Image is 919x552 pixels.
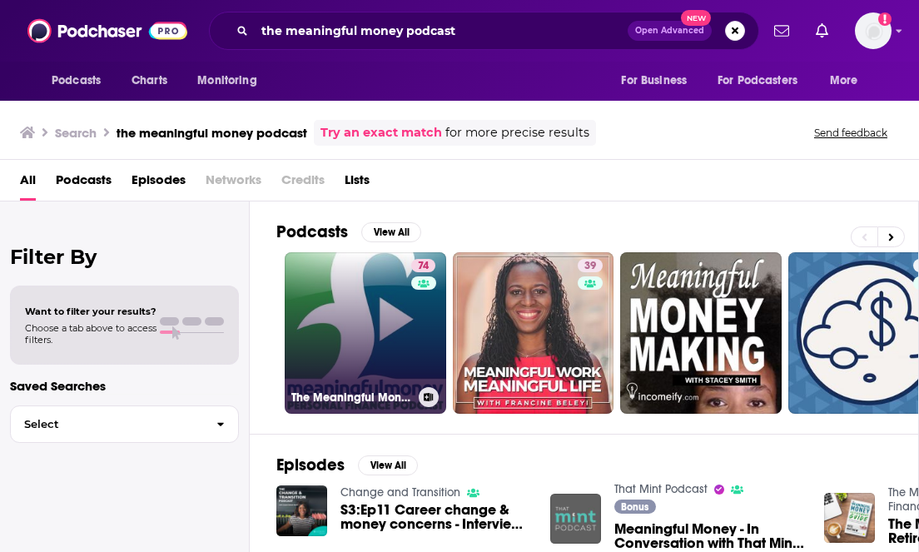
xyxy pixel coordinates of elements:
a: Lists [345,167,370,201]
button: Send feedback [809,126,892,140]
h3: The Meaningful Money Personal Finance Podcast [291,390,412,405]
span: More [830,69,858,92]
a: Podcasts [56,167,112,201]
a: 74The Meaningful Money Personal Finance Podcast [285,252,446,414]
h2: Episodes [276,455,345,475]
a: Episodes [132,167,186,201]
h2: Podcasts [276,221,348,242]
img: User Profile [855,12,892,49]
span: Choose a tab above to access filters. [25,322,156,346]
span: New [681,10,711,26]
span: For Business [621,69,687,92]
span: Networks [206,167,261,201]
button: open menu [186,65,278,97]
button: open menu [818,65,879,97]
span: for more precise results [445,123,589,142]
img: S3:Ep11 Career change & money concerns - Interview with Pete Matthew of the Meaningful Money Podcast [276,485,327,536]
span: Open Advanced [635,27,704,35]
div: Search podcasts, credits, & more... [209,12,759,50]
span: S3:Ep11 Career change & money concerns - Interview with [PERSON_NAME] [PERSON_NAME] of the Meanin... [340,503,530,531]
a: 39 [578,259,603,272]
button: View All [358,455,418,475]
img: Meaningful Money - In Conversation with That Mint Podcast [550,494,601,545]
span: Credits [281,167,325,201]
input: Search podcasts, credits, & more... [255,17,628,44]
a: Charts [121,65,177,97]
span: 74 [418,258,429,275]
h3: Search [55,125,97,141]
span: For Podcasters [718,69,797,92]
a: S3:Ep11 Career change & money concerns - Interview with Pete Matthew of the Meaningful Money Podcast [340,503,530,531]
svg: Add a profile image [878,12,892,26]
button: open menu [609,65,708,97]
a: Show notifications dropdown [767,17,796,45]
img: The Meaningful Money Retirement Guide - Launch episode! [824,493,875,544]
button: open menu [40,65,122,97]
p: Saved Searches [10,378,239,394]
span: Charts [132,69,167,92]
span: 39 [584,258,596,275]
a: Try an exact match [320,123,442,142]
span: Logged in as BrunswickDigital [855,12,892,49]
span: Monitoring [197,69,256,92]
a: Change and Transition [340,485,460,500]
a: Meaningful Money - In Conversation with That Mint Podcast [614,522,804,550]
span: Select [11,419,203,430]
img: Podchaser - Follow, Share and Rate Podcasts [27,15,187,47]
span: Bonus [621,502,648,512]
a: 39 [453,252,614,414]
button: Open AdvancedNew [628,21,712,41]
h2: Filter By [10,245,239,269]
button: Show profile menu [855,12,892,49]
a: EpisodesView All [276,455,418,475]
button: View All [361,222,421,242]
button: Select [10,405,239,443]
a: 74 [411,259,435,272]
h3: the meaningful money podcast [117,125,307,141]
a: Show notifications dropdown [809,17,835,45]
a: PodcastsView All [276,221,421,242]
span: Want to filter your results? [25,306,156,317]
a: All [20,167,36,201]
a: That Mint Podcast [614,482,708,496]
button: open menu [707,65,822,97]
span: Podcasts [52,69,101,92]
